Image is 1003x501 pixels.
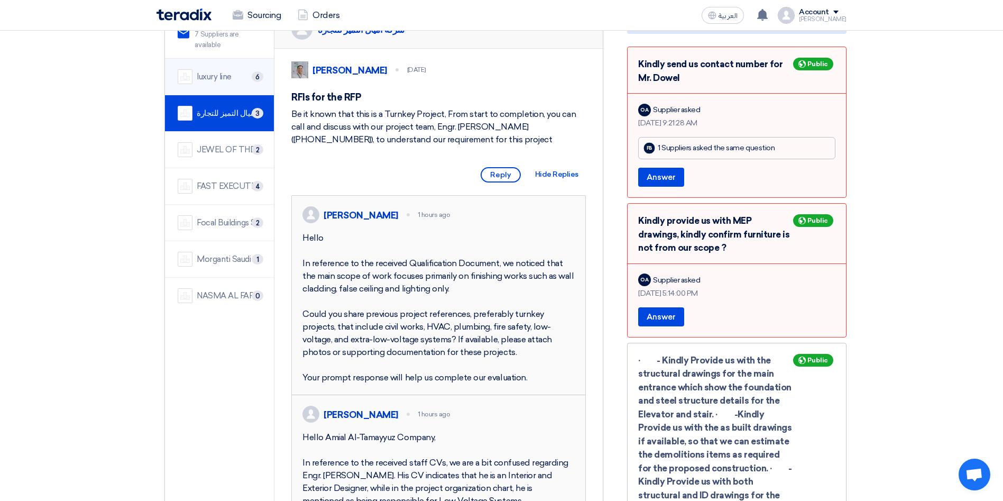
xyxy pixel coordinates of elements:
img: company-name [178,142,192,157]
div: FB [643,142,656,154]
img: company-name [178,252,192,267]
span: Hide Replies [535,170,578,179]
div: Open chat [959,459,990,490]
div: OA [638,274,651,286]
button: Answer [638,307,684,326]
div: 1 Suppliers asked the same question [658,144,775,153]
span: 2 [252,144,263,155]
span: العربية [719,12,738,20]
h5: RFIs for the RFP [291,91,586,104]
div: JEWEL OF THE CRADLE [197,144,261,156]
div: شركة اميال التميز للتجارة [197,107,261,120]
button: Answer [638,168,684,187]
img: company-name [178,179,192,194]
div: Supplier asked [653,104,700,115]
img: profile_test.png [778,7,795,24]
div: [PERSON_NAME] [324,209,398,221]
div: [PERSON_NAME] [312,65,387,76]
div: luxury line [197,71,232,83]
div: 1 hours ago [418,409,450,419]
span: Public [807,217,828,224]
div: [DATE] 9:21:28 AM [638,117,835,129]
span: 3 [252,108,263,119]
span: 7 Suppliers are available [195,29,261,50]
div: Morganti Saudi Arabia Ltd. [197,253,261,266]
div: FAST EXECUTION [197,180,261,193]
div: Supplier asked [653,275,700,286]
div: [PERSON_NAME] [799,16,846,22]
div: NASMA AL FARIS CONTRACTING CO [197,290,261,302]
img: IMG_1753965247717.jpg [291,61,308,78]
img: profile_test.png [302,406,319,423]
span: 2 [252,217,263,228]
img: company-name [178,106,192,121]
div: Account [799,8,829,17]
a: Orders [289,4,348,27]
img: profile_test.png [302,206,319,223]
span: 1 [252,254,263,265]
img: Teradix logo [157,8,211,21]
img: company-name [178,288,192,303]
span: Public [807,357,828,364]
div: Focal Buildings Solutions (FBS) [197,217,261,229]
span: 6 [252,71,263,82]
div: OA [638,104,651,116]
div: [PERSON_NAME] [324,409,398,421]
span: 4 [252,181,263,192]
img: company-name [178,69,192,84]
a: Sourcing [224,4,289,27]
div: [DATE] [407,65,426,75]
div: Hello In reference to the received Qualification Document, we noticed that the main scope of work... [302,232,575,384]
div: Kindly provide us with MEP drawings, kindly confirm furniture is not from our scope ? [638,214,835,255]
div: [DATE] 5:14:00 PM [638,288,835,299]
span: Public [807,60,828,68]
div: Kindly send us contact number for Mr. Dowel [638,58,835,85]
div: Be it known that this is a Turnkey Project, From start to completion, you can call and discuss wi... [291,108,586,146]
div: 1 hours ago [418,210,450,220]
span: 0 [252,290,263,301]
img: company-name [178,215,192,230]
span: Reply [481,167,521,183]
button: العربية [702,7,744,24]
